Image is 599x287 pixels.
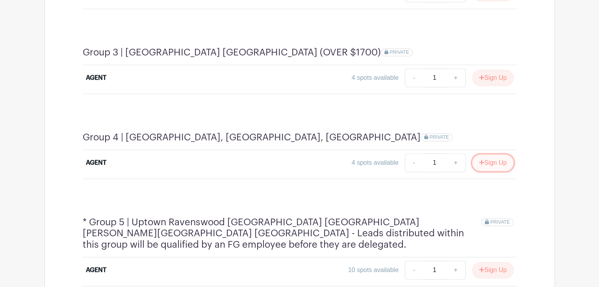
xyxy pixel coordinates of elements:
[405,68,423,87] a: -
[472,262,514,278] button: Sign Up
[405,153,423,172] a: -
[446,153,465,172] a: +
[86,73,106,83] div: AGENT
[83,132,421,143] h4: Group 4 | [GEOGRAPHIC_DATA], [GEOGRAPHIC_DATA], [GEOGRAPHIC_DATA]
[83,47,381,58] h4: Group 3 | [GEOGRAPHIC_DATA] [GEOGRAPHIC_DATA] (OVER $1700)
[352,73,399,83] div: 4 spots available
[472,70,514,86] button: Sign Up
[446,68,465,87] a: +
[352,158,399,167] div: 4 spots available
[472,155,514,171] button: Sign Up
[389,50,409,55] span: PRIVATE
[405,261,423,280] a: -
[86,265,106,275] div: AGENT
[86,158,106,167] div: AGENT
[348,265,399,275] div: 10 spots available
[83,217,482,250] h4: * Group 5 | Uptown Ravenswood [GEOGRAPHIC_DATA] [GEOGRAPHIC_DATA] [PERSON_NAME][GEOGRAPHIC_DATA] ...
[446,261,465,280] a: +
[490,219,510,225] span: PRIVATE
[429,134,449,140] span: PRIVATE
